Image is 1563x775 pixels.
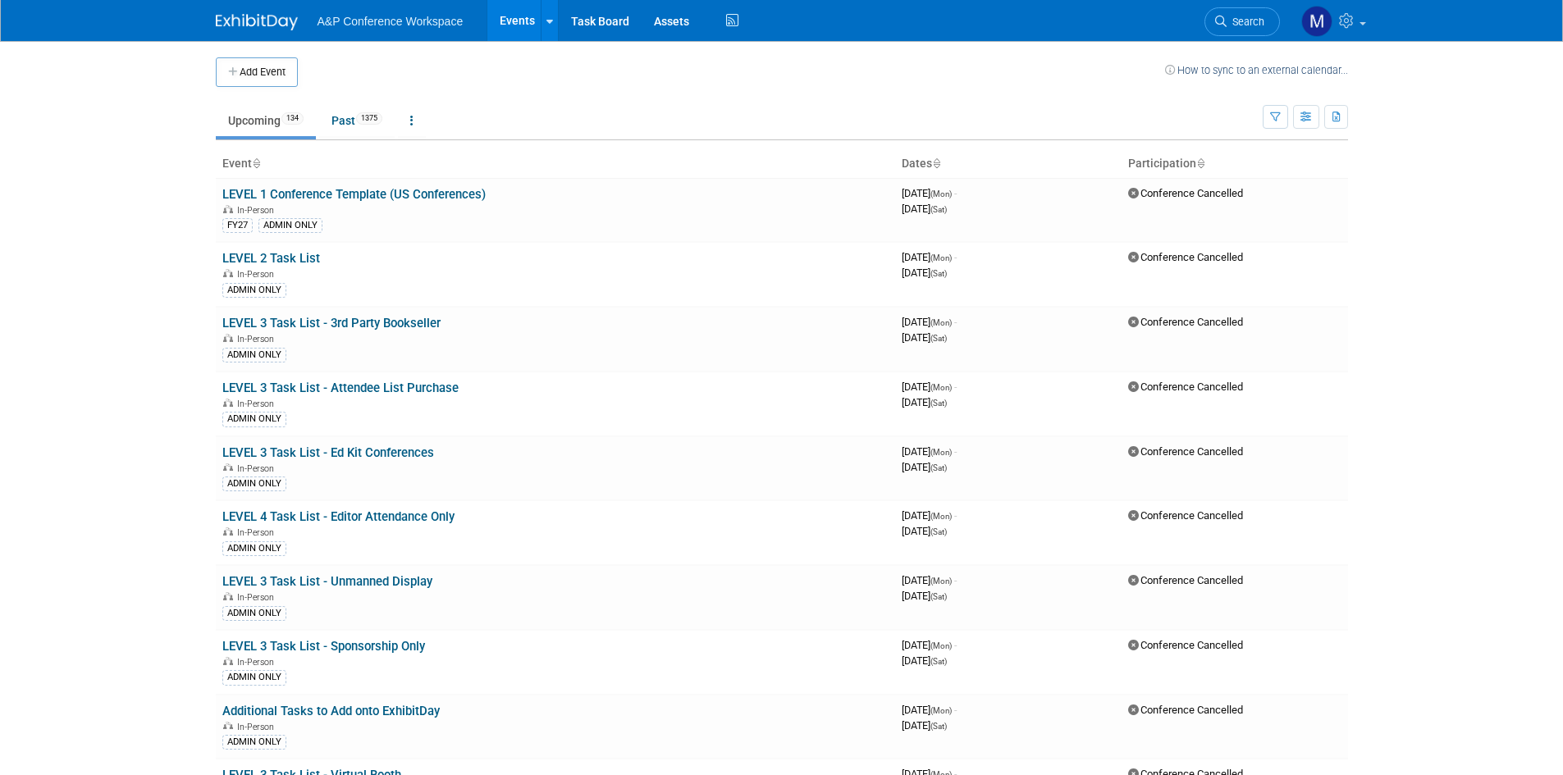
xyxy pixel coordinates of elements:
span: (Mon) [930,512,952,521]
img: In-Person Event [223,463,233,472]
div: FY27 [222,218,253,233]
div: ADMIN ONLY [222,606,286,621]
a: LEVEL 3 Task List - Sponsorship Only [222,639,425,654]
span: In-Person [237,463,279,474]
a: Search [1204,7,1280,36]
a: Sort by Event Name [252,157,260,170]
span: A&P Conference Workspace [318,15,464,28]
span: [DATE] [902,267,947,279]
span: (Sat) [930,399,947,408]
a: Sort by Start Date [932,157,940,170]
span: [DATE] [902,525,947,537]
a: Past1375 [319,105,395,136]
span: In-Person [237,592,279,603]
span: (Sat) [930,527,947,536]
span: - [954,639,957,651]
span: (Mon) [930,448,952,457]
span: (Mon) [930,253,952,262]
img: In-Person Event [223,334,233,342]
span: [DATE] [902,639,957,651]
a: LEVEL 3 Task List - Attendee List Purchase [222,381,459,395]
th: Event [216,150,895,178]
span: - [954,509,957,522]
img: ExhibitDay [216,14,298,30]
a: Upcoming134 [216,105,316,136]
span: (Sat) [930,722,947,731]
span: (Sat) [930,463,947,472]
span: In-Person [237,527,279,538]
span: [DATE] [902,509,957,522]
span: (Sat) [930,205,947,214]
span: Conference Cancelled [1128,704,1243,716]
th: Dates [895,150,1122,178]
span: In-Person [237,399,279,409]
span: - [954,574,957,586]
span: - [954,187,957,199]
span: (Sat) [930,592,947,601]
span: - [954,251,957,263]
img: In-Person Event [223,527,233,536]
span: (Mon) [930,318,952,327]
button: Add Event [216,57,298,87]
span: Search [1227,16,1264,28]
span: Conference Cancelled [1128,251,1243,263]
span: [DATE] [902,396,947,408]
a: How to sync to an external calendar... [1165,64,1348,76]
a: LEVEL 1 Conference Template (US Conferences) [222,187,486,202]
span: Conference Cancelled [1128,639,1243,651]
div: ADMIN ONLY [222,476,286,491]
div: ADMIN ONLY [222,412,286,426]
span: - [954,381,957,393]
img: In-Person Event [223,722,233,730]
div: ADMIN ONLY [222,283,286,298]
span: (Mon) [930,577,952,586]
a: Sort by Participation Type [1196,157,1204,170]
div: ADMIN ONLY [222,541,286,556]
span: - [954,316,957,328]
span: 134 [281,112,304,125]
span: (Sat) [930,334,947,343]
th: Participation [1122,150,1348,178]
span: [DATE] [902,381,957,393]
span: (Mon) [930,189,952,198]
span: [DATE] [902,719,947,732]
span: 1375 [356,112,382,125]
a: LEVEL 3 Task List - Unmanned Display [222,574,432,589]
a: Additional Tasks to Add onto ExhibitDay [222,704,440,718]
div: ADMIN ONLY [222,735,286,750]
img: In-Person Event [223,399,233,407]
span: Conference Cancelled [1128,187,1243,199]
span: [DATE] [902,316,957,328]
img: In-Person Event [223,269,233,277]
a: LEVEL 4 Task List - Editor Attendance Only [222,509,455,524]
img: In-Person Event [223,592,233,600]
a: LEVEL 3 Task List - Ed Kit Conferences [222,445,434,460]
span: (Mon) [930,706,952,715]
span: [DATE] [902,331,947,344]
a: LEVEL 3 Task List - 3rd Party Bookseller [222,316,441,331]
span: (Sat) [930,657,947,666]
span: Conference Cancelled [1128,574,1243,586]
span: [DATE] [902,590,947,602]
span: In-Person [237,205,279,216]
span: [DATE] [902,654,947,667]
img: In-Person Event [223,657,233,665]
span: [DATE] [902,203,947,215]
span: In-Person [237,657,279,668]
a: LEVEL 2 Task List [222,251,320,266]
span: - [954,445,957,458]
span: In-Person [237,722,279,732]
span: [DATE] [902,574,957,586]
span: [DATE] [902,187,957,199]
span: (Mon) [930,641,952,650]
span: [DATE] [902,461,947,473]
span: Conference Cancelled [1128,381,1243,393]
span: (Sat) [930,269,947,278]
div: ADMIN ONLY [222,670,286,685]
div: ADMIN ONLY [258,218,322,233]
span: [DATE] [902,251,957,263]
img: Mark Strong [1301,6,1332,37]
img: In-Person Event [223,205,233,213]
span: [DATE] [902,445,957,458]
span: In-Person [237,334,279,344]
